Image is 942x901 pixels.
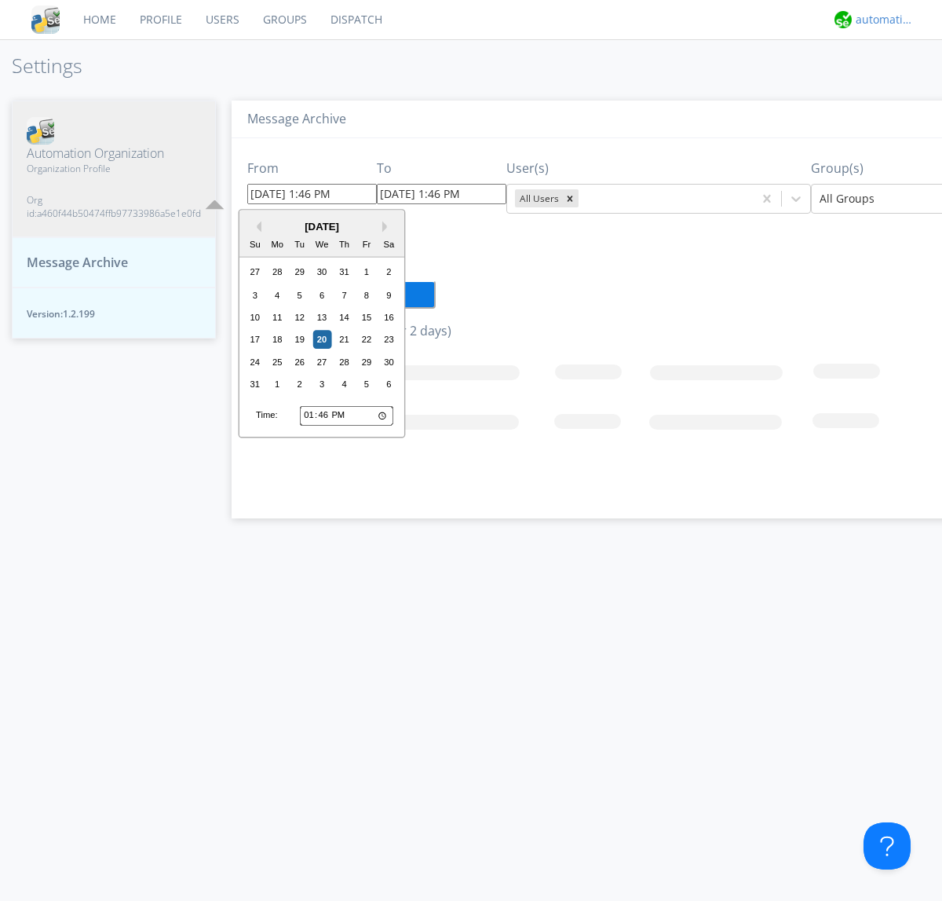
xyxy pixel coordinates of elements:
[290,353,309,372] div: Choose Tuesday, August 26th, 2025
[268,286,287,305] div: Choose Monday, August 4th, 2025
[312,308,331,327] div: Choose Wednesday, August 13th, 2025
[268,331,287,350] div: Choose Monday, August 18th, 2025
[27,193,201,220] span: Org id: a460f44b50474ffb97733986a5e1e0fd
[312,263,331,282] div: Choose Wednesday, July 30th, 2025
[312,375,331,394] div: Choose Wednesday, September 3rd, 2025
[335,263,354,282] div: Choose Thursday, July 31st, 2025
[377,162,506,176] h3: To
[290,375,309,394] div: Choose Tuesday, September 2nd, 2025
[312,353,331,372] div: Choose Wednesday, August 27th, 2025
[27,117,54,145] img: cddb5a64eb264b2086981ab96f4c1ba7
[290,286,309,305] div: Choose Tuesday, August 5th, 2025
[27,162,201,175] span: Organization Profile
[357,331,376,350] div: Choose Friday, August 22nd, 2025
[244,262,400,396] div: month 2025-08
[268,308,287,327] div: Choose Monday, August 11th, 2025
[335,331,354,350] div: Choose Thursday, August 21st, 2025
[246,331,265,350] div: Choose Sunday, August 17th, 2025
[12,101,216,237] button: Automation OrganizationOrganization ProfileOrg id:a460f44b50474ffb97733986a5e1e0fd
[268,236,287,255] div: Mo
[335,236,354,255] div: Th
[256,409,278,422] div: Time:
[335,375,354,394] div: Choose Thursday, September 4th, 2025
[380,308,399,327] div: Choose Saturday, August 16th, 2025
[357,286,376,305] div: Choose Friday, August 8th, 2025
[239,219,404,234] div: [DATE]
[380,353,399,372] div: Choose Saturday, August 30th, 2025
[268,353,287,372] div: Choose Monday, August 25th, 2025
[335,286,354,305] div: Choose Thursday, August 7th, 2025
[12,237,216,288] button: Message Archive
[506,162,811,176] h3: User(s)
[561,189,579,207] div: Remove All Users
[357,353,376,372] div: Choose Friday, August 29th, 2025
[380,375,399,394] div: Choose Saturday, September 6th, 2025
[246,353,265,372] div: Choose Sunday, August 24th, 2025
[357,308,376,327] div: Choose Friday, August 15th, 2025
[382,222,393,233] button: Next Month
[380,331,399,350] div: Choose Saturday, August 23rd, 2025
[250,222,261,233] button: Previous Month
[335,308,354,327] div: Choose Thursday, August 14th, 2025
[834,11,852,28] img: d2d01cd9b4174d08988066c6d424eccd
[290,331,309,350] div: Choose Tuesday, August 19th, 2025
[312,236,331,255] div: We
[268,375,287,394] div: Choose Monday, September 1st, 2025
[290,263,309,282] div: Choose Tuesday, July 29th, 2025
[12,288,216,339] button: Version:1.2.199
[246,236,265,255] div: Su
[246,286,265,305] div: Choose Sunday, August 3rd, 2025
[290,236,309,255] div: Tu
[247,162,377,176] h3: From
[312,331,331,350] div: Choose Wednesday, August 20th, 2025
[27,145,201,163] span: Automation Organization
[300,405,393,426] input: Time
[246,308,265,327] div: Choose Sunday, August 10th, 2025
[357,236,376,255] div: Fr
[31,5,60,34] img: cddb5a64eb264b2086981ab96f4c1ba7
[246,263,265,282] div: Choose Sunday, July 27th, 2025
[357,263,376,282] div: Choose Friday, August 1st, 2025
[312,286,331,305] div: Choose Wednesday, August 6th, 2025
[515,189,561,207] div: All Users
[290,308,309,327] div: Choose Tuesday, August 12th, 2025
[268,263,287,282] div: Choose Monday, July 28th, 2025
[357,375,376,394] div: Choose Friday, September 5th, 2025
[380,236,399,255] div: Sa
[380,286,399,305] div: Choose Saturday, August 9th, 2025
[27,254,128,272] span: Message Archive
[246,375,265,394] div: Choose Sunday, August 31st, 2025
[380,263,399,282] div: Choose Saturday, August 2nd, 2025
[863,822,911,870] iframe: Toggle Customer Support
[335,353,354,372] div: Choose Thursday, August 28th, 2025
[856,12,915,27] div: automation+atlas
[27,307,201,320] span: Version: 1.2.199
